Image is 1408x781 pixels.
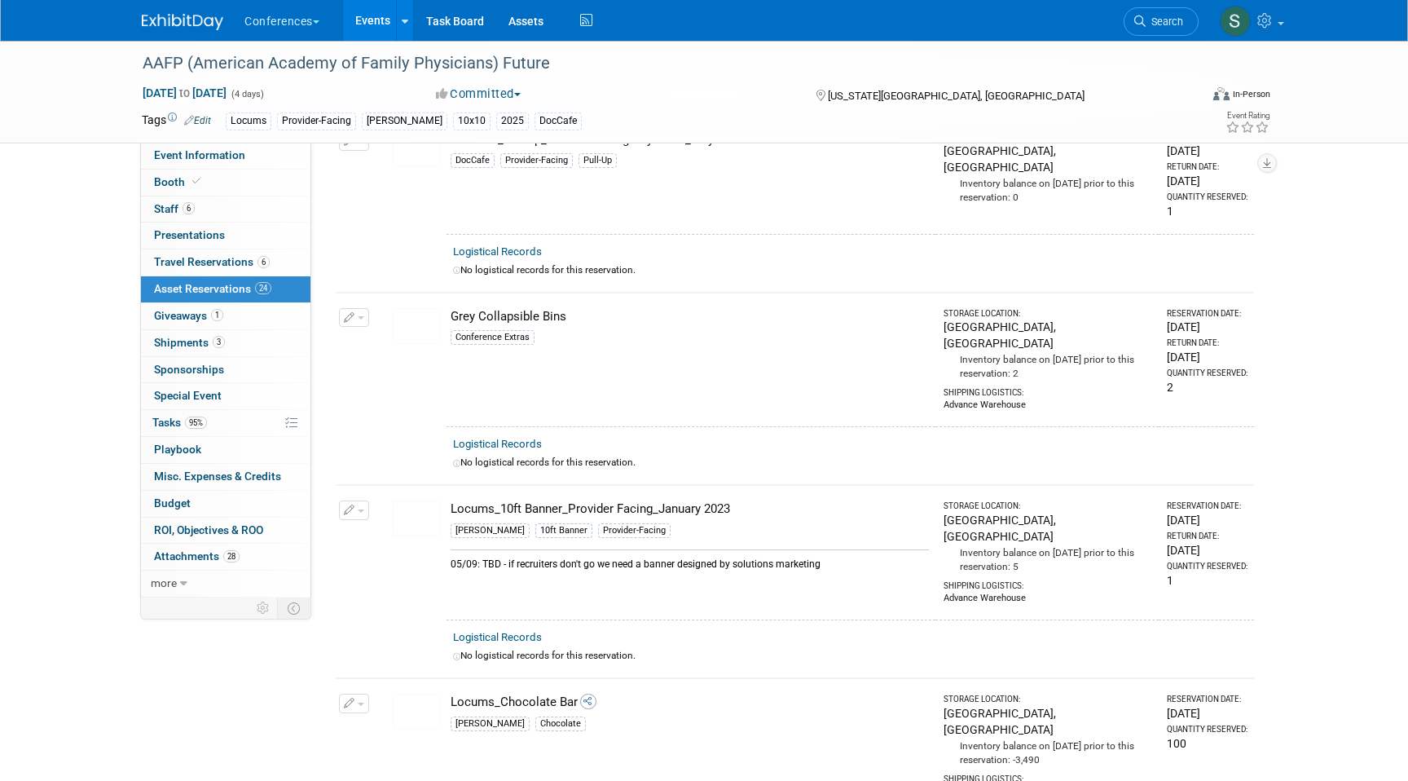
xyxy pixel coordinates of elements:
[1167,379,1247,395] div: 2
[451,694,929,711] div: Locums_Chocolate Bar
[393,131,440,167] img: View Images
[944,592,1152,605] div: Advance Warehouse
[1124,7,1199,36] a: Search
[1167,173,1247,189] div: [DATE]
[430,86,527,103] button: Committed
[1167,349,1247,365] div: [DATE]
[142,14,223,30] img: ExhibitDay
[154,255,270,268] span: Travel Reservations
[1167,203,1247,219] div: 1
[255,282,271,294] span: 24
[277,113,356,130] div: Provider-Facing
[1225,112,1269,120] div: Event Rating
[944,351,1152,381] div: Inventory balance on [DATE] prior to this reservation: 2
[451,153,495,168] div: DocCafe
[154,202,195,215] span: Staff
[598,523,671,538] div: Provider-Facing
[137,49,1174,78] div: AAFP (American Academy of Family Physicians) Future
[451,717,530,731] div: [PERSON_NAME]
[141,518,310,544] a: ROI, Objectives & ROO
[185,417,207,429] span: 95%
[1167,161,1247,173] div: Return Date:
[154,148,245,161] span: Event Information
[1167,531,1247,542] div: Return Date:
[1167,512,1247,528] div: [DATE]
[154,228,225,241] span: Presentations
[1167,143,1247,159] div: [DATE]
[1146,15,1183,28] span: Search
[141,249,310,276] a: Travel Reservations6
[257,256,270,268] span: 6
[141,170,310,196] a: Booth
[226,113,271,130] div: Locums
[944,501,1152,512] div: Storage Location:
[944,319,1152,351] div: [GEOGRAPHIC_DATA], [GEOGRAPHIC_DATA]
[393,308,440,344] img: View Images
[496,113,529,130] div: 2025
[183,202,195,214] span: 6
[944,574,1152,592] div: Shipping Logistics:
[154,496,191,510] span: Budget
[141,410,310,436] a: Tasks95%
[579,153,617,168] div: Pull-Up
[535,113,582,130] div: DocCafe
[451,523,530,538] div: [PERSON_NAME]
[451,501,929,518] div: Locums_10ft Banner_Provider Facing_January 2023
[453,631,542,643] a: Logistical Records
[154,282,271,295] span: Asset Reservations
[944,738,1152,767] div: Inventory balance on [DATE] prior to this reservation: -3,490
[230,89,264,99] span: (4 days)
[141,544,310,570] a: Attachments28
[141,464,310,490] a: Misc. Expenses & Credits
[151,576,177,589] span: more
[944,694,1152,705] div: Storage Location:
[141,196,310,223] a: Staff6
[223,550,240,563] span: 28
[154,443,201,456] span: Playbook
[1167,724,1247,735] div: Quantity Reserved:
[141,571,310,597] a: more
[393,694,440,730] img: View Images
[451,330,535,345] div: Conference Extras
[142,86,227,100] span: [DATE] [DATE]
[154,389,222,402] span: Special Event
[451,549,929,571] div: 05/09: TBD - if recruiters don't go we need a banner designed by solutions marketing
[1167,319,1247,335] div: [DATE]
[154,363,224,376] span: Sponsorships
[453,113,491,130] div: 10x10
[141,330,310,356] a: Shipments3
[1167,561,1247,572] div: Quantity Reserved:
[1167,572,1247,589] div: 1
[451,308,929,325] div: Grey Collapsible Bins
[1220,6,1251,37] img: Sophie Buffo
[393,501,440,536] img: View Images
[141,303,310,329] a: Giveaways1
[1167,735,1247,752] div: 100
[154,336,225,349] span: Shipments
[141,276,310,302] a: Asset Reservations24
[453,438,542,450] a: Logistical Records
[141,437,310,463] a: Playbook
[1102,85,1270,109] div: Event Format
[453,263,1247,277] div: No logistical records for this reservation.
[184,115,211,126] a: Edit
[535,523,592,538] div: 10ft Banner
[249,598,278,619] td: Personalize Event Tab Strip
[1167,192,1247,203] div: Quantity Reserved:
[141,357,310,383] a: Sponsorships
[500,153,573,168] div: Provider-Facing
[535,717,586,731] div: Chocolate
[944,143,1152,175] div: [GEOGRAPHIC_DATA], [GEOGRAPHIC_DATA]
[192,177,200,186] i: Booth reservation complete
[944,705,1152,738] div: [GEOGRAPHIC_DATA], [GEOGRAPHIC_DATA]
[142,112,211,130] td: Tags
[154,549,240,563] span: Attachments
[141,223,310,249] a: Presentations
[453,245,542,258] a: Logistical Records
[453,456,1247,470] div: No logistical records for this reservation.
[1167,308,1247,320] div: Reservation Date:
[944,381,1152,399] div: Shipping Logistics:
[141,143,310,169] a: Event Information
[1213,87,1230,100] img: Format-Inperson.png
[154,523,263,536] span: ROI, Objectives & ROO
